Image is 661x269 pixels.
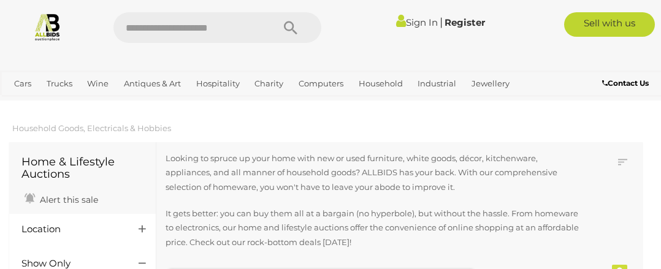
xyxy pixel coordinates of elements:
[37,194,98,205] span: Alert this sale
[294,74,348,94] a: Computers
[21,224,120,235] h4: Location
[602,78,649,88] b: Contact Us
[250,74,288,94] a: Charity
[260,12,321,43] button: Search
[467,74,514,94] a: Jewellery
[445,17,485,28] a: Register
[166,151,585,194] p: Looking to spruce up your home with new or used furniture, white goods, décor, kitchenware, appli...
[12,123,171,133] a: Household Goods, Electricals & Hobbies
[354,74,408,94] a: Household
[9,74,36,94] a: Cars
[602,77,652,90] a: Contact Us
[82,74,113,94] a: Wine
[564,12,655,37] a: Sell with us
[119,74,186,94] a: Antiques & Art
[42,74,77,94] a: Trucks
[413,74,461,94] a: Industrial
[166,206,585,249] p: It gets better: you can buy them all at a bargain (no hyperbole), but without the hassle. From ho...
[21,259,120,269] h4: Show Only
[396,17,438,28] a: Sign In
[440,15,443,29] span: |
[191,74,245,94] a: Hospitality
[9,94,42,114] a: Office
[21,189,101,208] a: Alert this sale
[88,94,185,114] a: [GEOGRAPHIC_DATA]
[48,94,83,114] a: Sports
[33,12,62,41] img: Allbids.com.au
[21,156,143,181] h1: Home & Lifestyle Auctions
